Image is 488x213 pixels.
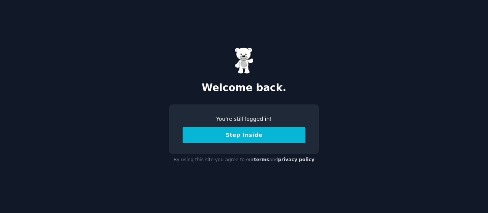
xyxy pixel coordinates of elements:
[254,157,269,162] a: terms
[234,47,254,74] img: Gummy Bear
[183,115,305,123] div: You're still logged in!
[183,127,305,143] button: Step Inside
[169,82,319,94] h2: Welcome back.
[183,132,305,138] a: Step Inside
[169,154,319,166] div: By using this site you agree to our and
[278,157,315,162] a: privacy policy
